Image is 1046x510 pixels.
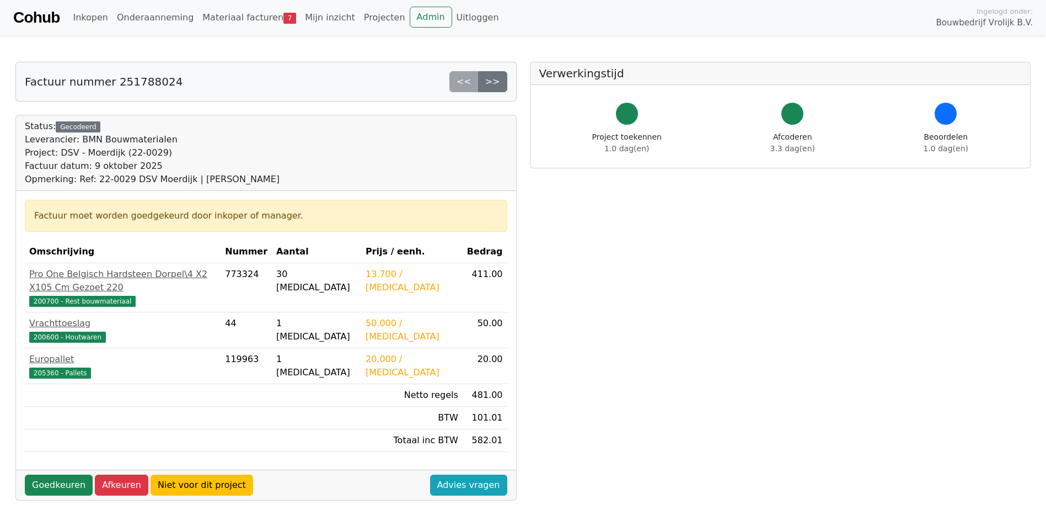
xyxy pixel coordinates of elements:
[25,120,280,186] div: Status:
[604,144,649,153] span: 1.0 dag(en)
[283,13,296,24] span: 7
[221,263,272,312] td: 773324
[360,7,410,29] a: Projecten
[361,384,463,407] td: Netto regels
[936,17,1033,29] span: Bouwbedrijf Vrolijk B.V.
[452,7,503,29] a: Uitloggen
[410,7,452,28] a: Admin
[463,407,507,429] td: 101.01
[25,160,280,173] div: Factuur datum: 9 oktober 2025
[25,241,221,263] th: Omschrijving
[276,317,357,343] div: 1 [MEDICAL_DATA]
[221,312,272,348] td: 44
[463,241,507,263] th: Bedrag
[366,353,458,379] div: 20.000 / [MEDICAL_DATA]
[29,368,91,379] span: 205360 - Pallets
[25,75,183,88] h5: Factuur nummer 251788024
[592,131,662,155] div: Project toekennen
[770,131,815,155] div: Afcoderen
[366,317,458,343] div: 50.000 / [MEDICAL_DATA]
[221,241,272,263] th: Nummer
[478,71,507,92] a: >>
[924,144,968,153] span: 1.0 dag(en)
[29,332,106,343] span: 200600 - Houtwaren
[463,429,507,452] td: 582.01
[770,144,815,153] span: 3.3 dag(en)
[25,475,93,496] a: Goedkeuren
[301,7,360,29] a: Mijn inzicht
[25,146,280,160] div: Project: DSV - Moerdijk (22-0029)
[29,268,216,294] div: Pro One Belgisch Hardsteen Dorpel\4 X2 X105 Cm Gezoet 220
[151,475,253,496] a: Niet voor dit project
[13,4,60,31] a: Cohub
[463,384,507,407] td: 481.00
[276,353,357,379] div: 1 [MEDICAL_DATA]
[361,429,463,452] td: Totaal inc BTW
[463,348,507,384] td: 20.00
[29,353,216,379] a: Europallet205360 - Pallets
[539,67,1022,80] h5: Verwerkingstijd
[112,7,198,29] a: Onderaanneming
[430,475,507,496] a: Advies vragen
[221,348,272,384] td: 119963
[463,263,507,312] td: 411.00
[29,268,216,307] a: Pro One Belgisch Hardsteen Dorpel\4 X2 X105 Cm Gezoet 220200700 - Rest bouwmateriaal
[463,312,507,348] td: 50.00
[276,268,357,294] div: 30 [MEDICAL_DATA]
[29,317,216,330] div: Vrachttoeslag
[56,121,100,132] div: Gecodeerd
[198,7,301,29] a: Materiaal facturen7
[29,317,216,343] a: Vrachttoeslag200600 - Houtwaren
[29,296,136,307] span: 200700 - Rest bouwmateriaal
[25,133,280,146] div: Leverancier: BMN Bouwmaterialen
[366,268,458,294] div: 13.700 / [MEDICAL_DATA]
[977,6,1033,17] span: Ingelogd onder:
[361,407,463,429] td: BTW
[68,7,112,29] a: Inkopen
[924,131,968,155] div: Beoordelen
[95,475,148,496] a: Afkeuren
[25,173,280,186] div: Opmerking: Ref: 22-0029 DSV Moerdijk | [PERSON_NAME]
[34,209,498,222] div: Factuur moet worden goedgekeurd door inkoper of manager.
[361,241,463,263] th: Prijs / eenh.
[29,353,216,366] div: Europallet
[272,241,361,263] th: Aantal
